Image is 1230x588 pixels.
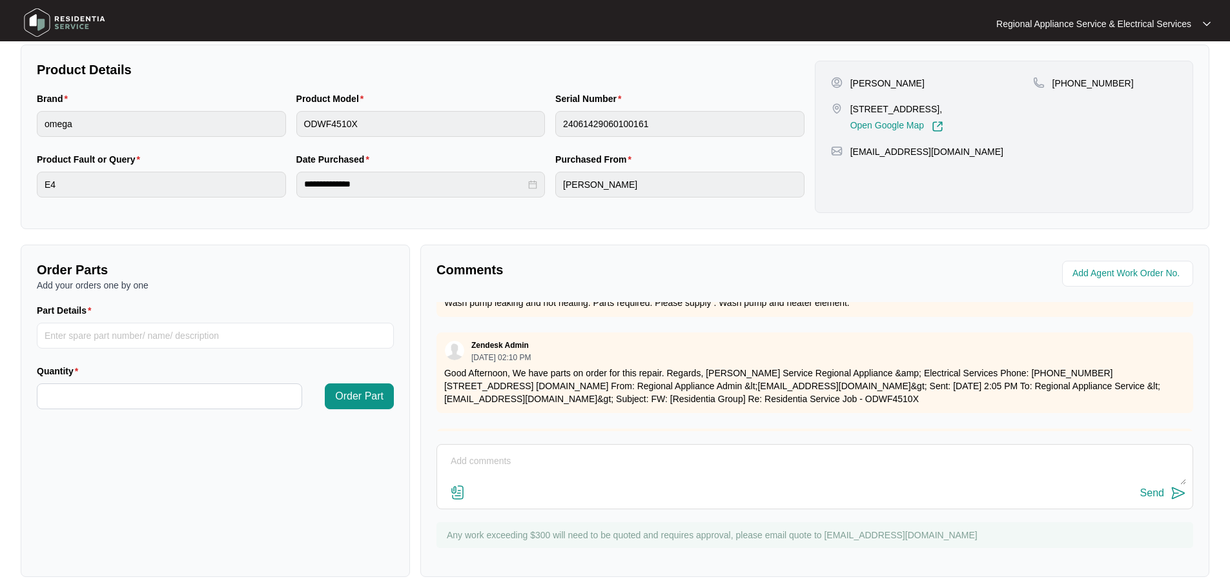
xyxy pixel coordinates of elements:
input: Quantity [37,384,302,409]
img: residentia service logo [19,3,110,42]
img: map-pin [831,103,843,114]
p: Wash pump leaking and not heating. Parts required. Please supply : Wash pump and heater element. [444,296,1185,309]
p: [DATE] 02:10 PM [471,354,531,361]
img: file-attachment-doc.svg [450,485,466,500]
p: [PHONE_NUMBER] [1052,77,1134,90]
span: Order Part [335,389,384,404]
input: Brand [37,111,286,137]
input: Serial Number [555,111,805,137]
img: map-pin [831,145,843,157]
p: Any work exceeding $300 will need to be quoted and requires approval, please email quote to [EMAI... [447,529,1187,542]
input: Product Model [296,111,546,137]
p: Product Details [37,61,805,79]
label: Quantity [37,365,83,378]
img: user.svg [445,341,464,360]
p: [STREET_ADDRESS], [850,103,943,116]
p: [PERSON_NAME] [850,77,925,90]
button: Order Part [325,383,394,409]
p: Zendesk Admin [471,340,529,350]
img: Link-External [932,121,943,132]
label: Product Fault or Query [37,153,145,166]
img: dropdown arrow [1203,21,1211,27]
div: Send [1140,487,1164,499]
label: Date Purchased [296,153,374,166]
label: Product Model [296,92,369,105]
a: Open Google Map [850,121,943,132]
p: Add your orders one by one [37,279,394,292]
img: send-icon.svg [1171,485,1186,501]
p: Regional Appliance Service & Electrical Services [996,17,1191,30]
input: Product Fault or Query [37,172,286,198]
label: Part Details [37,304,97,317]
button: Send [1140,485,1186,502]
input: Add Agent Work Order No. [1072,266,1185,281]
input: Purchased From [555,172,805,198]
label: Serial Number [555,92,626,105]
p: Comments [436,261,806,279]
p: [EMAIL_ADDRESS][DOMAIN_NAME] [850,145,1003,158]
img: map-pin [1033,77,1045,88]
input: Date Purchased [304,177,526,191]
p: Order Parts [37,261,394,279]
p: Good Afternoon, We have parts on order for this repair. Regards, [PERSON_NAME] Service Regional A... [444,367,1185,405]
img: user-pin [831,77,843,88]
input: Part Details [37,323,394,349]
label: Brand [37,92,73,105]
label: Purchased From [555,153,637,166]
